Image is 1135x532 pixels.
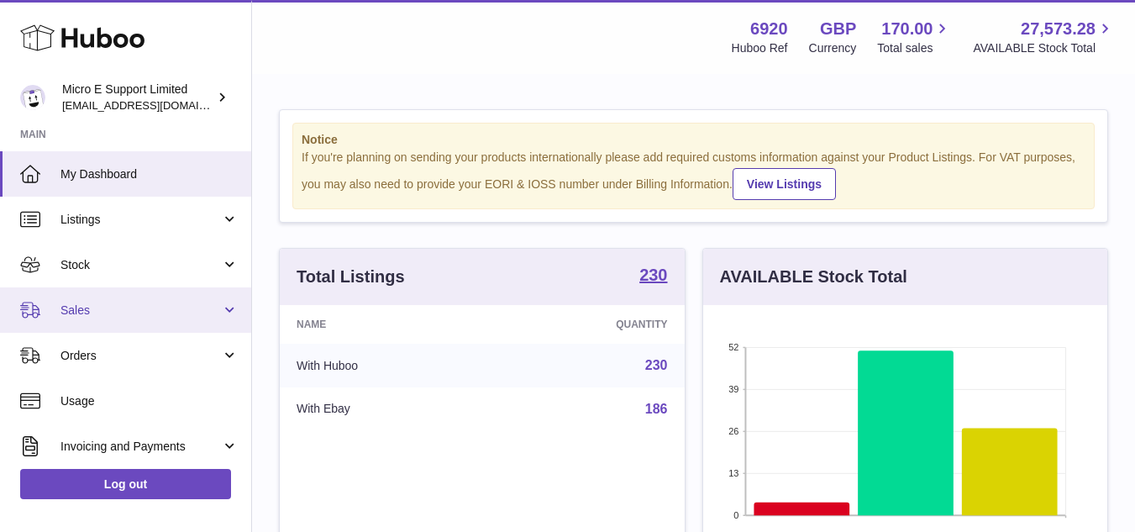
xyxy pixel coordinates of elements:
strong: 6920 [750,18,788,40]
div: Micro E Support Limited [62,82,213,113]
th: Name [280,305,493,344]
img: contact@micropcsupport.com [20,85,45,110]
div: Huboo Ref [732,40,788,56]
span: Usage [60,393,239,409]
text: 13 [728,468,738,478]
span: 27,573.28 [1021,18,1096,40]
text: 26 [728,426,738,436]
span: My Dashboard [60,166,239,182]
text: 0 [733,510,738,520]
h3: Total Listings [297,266,405,288]
text: 39 [728,384,738,394]
span: 170.00 [881,18,933,40]
span: Total sales [877,40,952,56]
a: 27,573.28 AVAILABLE Stock Total [973,18,1115,56]
div: Currency [809,40,857,56]
strong: Notice [302,132,1085,148]
a: View Listings [733,168,836,200]
a: Log out [20,469,231,499]
a: 230 [645,358,668,372]
span: Sales [60,303,221,319]
td: With Ebay [280,387,493,431]
a: 170.00 Total sales [877,18,952,56]
span: Stock [60,257,221,273]
span: Invoicing and Payments [60,439,221,455]
span: Listings [60,212,221,228]
a: 186 [645,402,668,416]
strong: 230 [639,266,667,283]
td: With Huboo [280,344,493,387]
text: 52 [728,342,738,352]
span: AVAILABLE Stock Total [973,40,1115,56]
strong: GBP [820,18,856,40]
a: 230 [639,266,667,287]
span: [EMAIL_ADDRESS][DOMAIN_NAME] [62,98,247,112]
span: Orders [60,348,221,364]
h3: AVAILABLE Stock Total [720,266,907,288]
th: Quantity [493,305,685,344]
div: If you're planning on sending your products internationally please add required customs informati... [302,150,1085,200]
